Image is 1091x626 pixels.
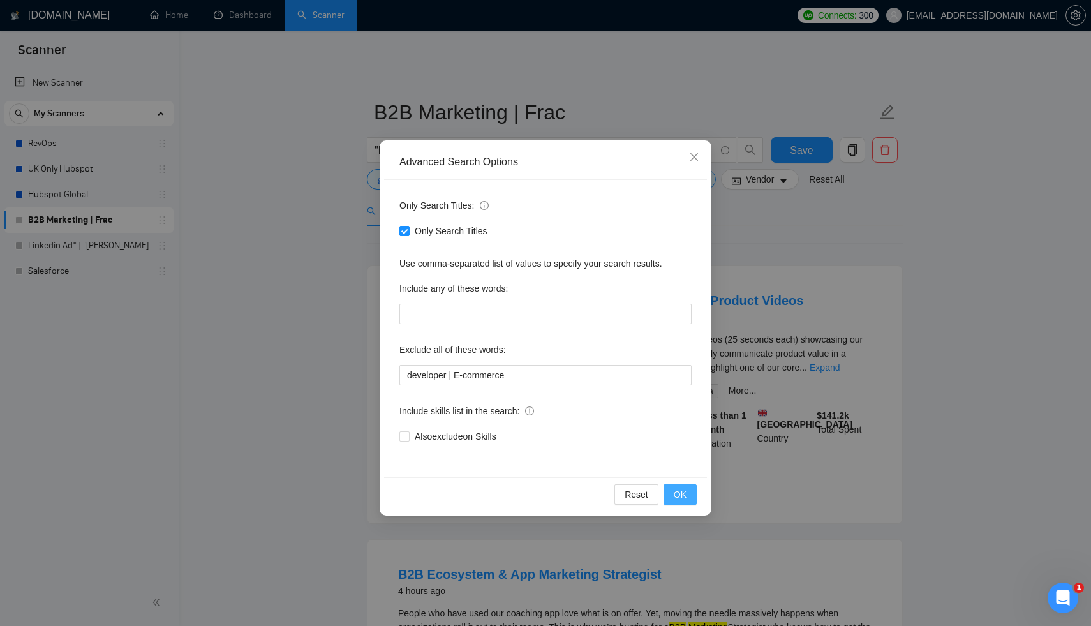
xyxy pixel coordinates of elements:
[399,278,508,299] label: Include any of these words:
[399,198,489,212] span: Only Search Titles:
[410,429,501,443] span: Also exclude on Skills
[614,484,658,505] button: Reset
[399,339,506,360] label: Exclude all of these words:
[689,152,699,162] span: close
[664,484,697,505] button: OK
[1074,583,1084,593] span: 1
[674,488,687,502] span: OK
[399,257,692,271] div: Use comma-separated list of values to specify your search results.
[410,224,493,238] span: Only Search Titles
[1048,583,1078,613] iframe: Intercom live chat
[625,488,648,502] span: Reset
[677,140,711,175] button: Close
[399,404,534,418] span: Include skills list in the search:
[480,201,489,210] span: info-circle
[525,406,534,415] span: info-circle
[399,155,692,169] div: Advanced Search Options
